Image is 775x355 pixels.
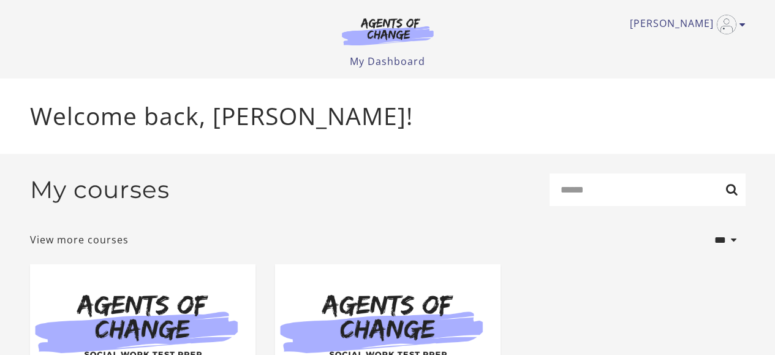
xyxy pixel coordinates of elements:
p: Welcome back, [PERSON_NAME]! [30,98,746,134]
a: My Dashboard [350,55,425,68]
a: View more courses [30,232,129,247]
a: Toggle menu [630,15,739,34]
h2: My courses [30,175,170,204]
img: Agents of Change Logo [329,17,447,45]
